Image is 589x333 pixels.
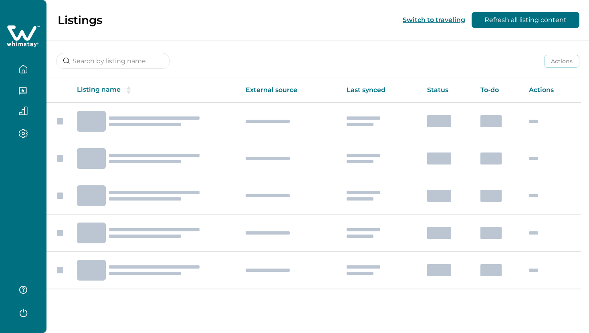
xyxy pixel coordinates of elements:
[522,78,581,102] th: Actions
[71,78,239,102] th: Listing name
[239,78,340,102] th: External source
[56,53,170,69] input: Search by listing name
[403,16,465,24] button: Switch to traveling
[472,12,579,28] button: Refresh all listing content
[544,55,579,68] button: Actions
[121,86,137,94] button: sorting
[421,78,474,102] th: Status
[58,13,102,27] p: Listings
[474,78,523,102] th: To-do
[340,78,421,102] th: Last synced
